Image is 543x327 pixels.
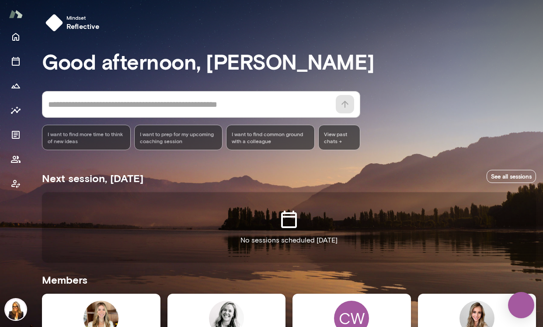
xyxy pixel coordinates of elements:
[42,171,143,185] h5: Next session, [DATE]
[232,130,309,144] span: I want to find common ground with a colleague
[7,102,24,119] button: Insights
[226,125,315,150] div: I want to find common ground with a colleague
[7,151,24,168] button: Members
[240,235,338,246] p: No sessions scheduled [DATE]
[45,14,63,32] img: mindset
[140,130,217,144] span: I want to prep for my upcoming coaching session
[7,126,24,144] button: Documents
[7,53,24,70] button: Sessions
[487,170,536,183] a: See all sessions
[42,125,131,150] div: I want to find more time to think of new ideas
[42,273,536,287] h5: Members
[134,125,223,150] div: I want to prep for my upcoming coaching session
[42,11,107,35] button: Mindsetreflective
[66,21,100,32] h6: reflective
[5,299,26,320] img: Melissa Lemberg
[7,175,24,193] button: Client app
[48,130,125,144] span: I want to find more time to think of new ideas
[42,49,536,74] h3: Good afternoon, [PERSON_NAME]
[66,14,100,21] span: Mindset
[7,28,24,46] button: Home
[7,77,24,95] button: Growth Plan
[9,6,23,22] img: Mento
[318,125,360,150] span: View past chats ->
